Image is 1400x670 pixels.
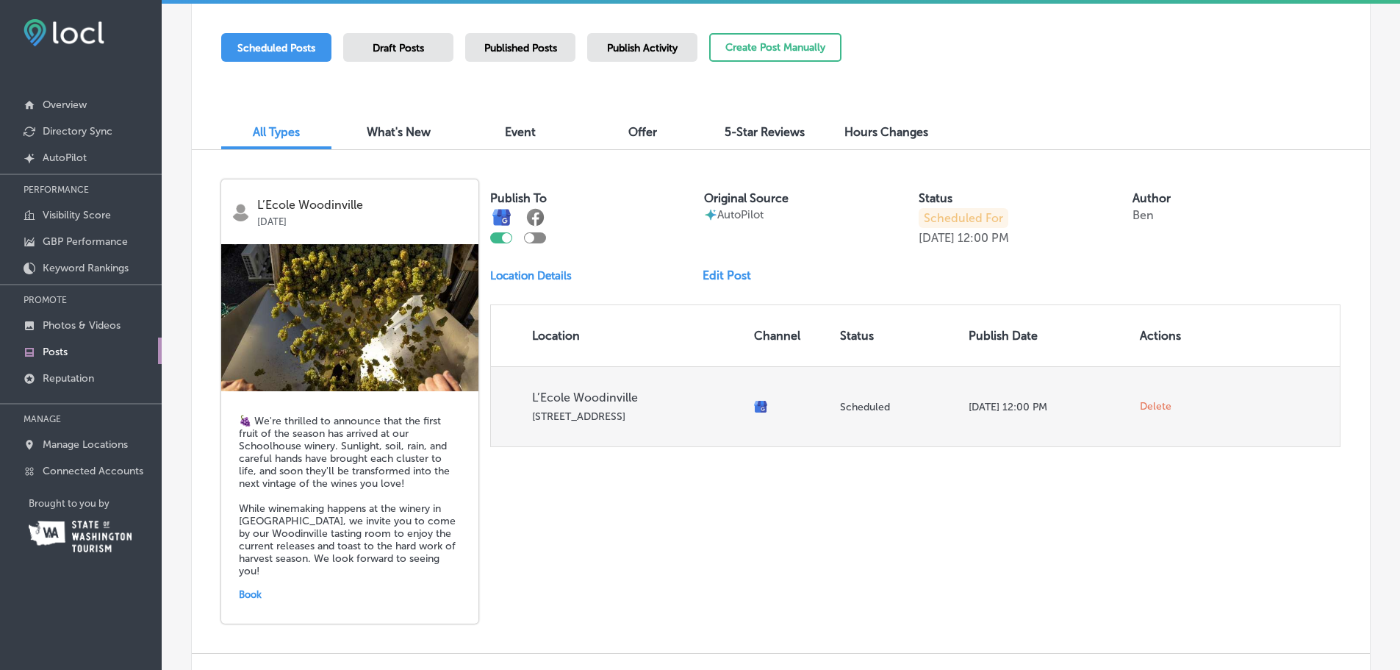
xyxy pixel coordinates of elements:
label: Publish To [490,191,547,205]
span: Draft Posts [373,42,424,54]
p: [DATE] [919,231,955,245]
p: Keyword Rankings [43,262,129,274]
span: Delete [1140,400,1171,413]
p: 12:00 PM [958,231,1009,245]
p: Location Details [490,269,572,282]
button: Create Post Manually [709,33,841,62]
label: Author [1132,191,1171,205]
span: What's New [367,125,431,139]
p: L’Ecole Woodinville [257,199,468,212]
h5: 🍇 We're thrilled to announce that the first fruit of the season has arrived at our Schoolhouse wi... [239,415,461,577]
img: autopilot-icon [704,208,717,221]
th: Publish Date [963,305,1134,366]
p: [DATE] 12:00 PM [969,401,1128,413]
p: Brought to you by [29,498,162,509]
p: [DATE] [257,212,468,227]
p: Manage Locations [43,438,128,451]
p: GBP Performance [43,235,128,248]
p: Directory Sync [43,125,112,138]
p: [STREET_ADDRESS] [532,410,742,423]
span: Scheduled Posts [237,42,315,54]
p: Photos & Videos [43,319,121,332]
label: Status [919,191,952,205]
p: AutoPilot [43,152,87,164]
span: Publish Activity [607,42,678,54]
img: 52e324ca-cf9e-444c-8783-5e5c9afbe3d3_MG_1056.jpg [221,244,478,391]
th: Channel [748,305,834,366]
p: Scheduled For [919,208,1008,228]
p: Visibility Score [43,209,111,221]
p: AutoPilot [717,208,764,221]
th: Status [834,305,963,366]
span: 5-Star Reviews [725,125,805,139]
span: Event [505,125,536,139]
span: All Types [253,125,300,139]
img: fda3e92497d09a02dc62c9cd864e3231.png [24,19,104,46]
label: Original Source [704,191,789,205]
th: Location [491,305,748,366]
span: Published Posts [484,42,557,54]
span: Hours Changes [844,125,928,139]
img: Washington Tourism [29,521,132,552]
p: Reputation [43,372,94,385]
p: Posts [43,346,68,358]
p: Scheduled [840,401,957,413]
img: logo [231,203,250,221]
a: Edit Post [703,268,763,282]
p: Connected Accounts [43,465,143,477]
p: L’Ecole Woodinville [532,391,742,405]
p: Ben [1132,208,1154,222]
p: Overview [43,99,87,111]
span: Offer [628,125,657,139]
th: Actions [1134,305,1202,366]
